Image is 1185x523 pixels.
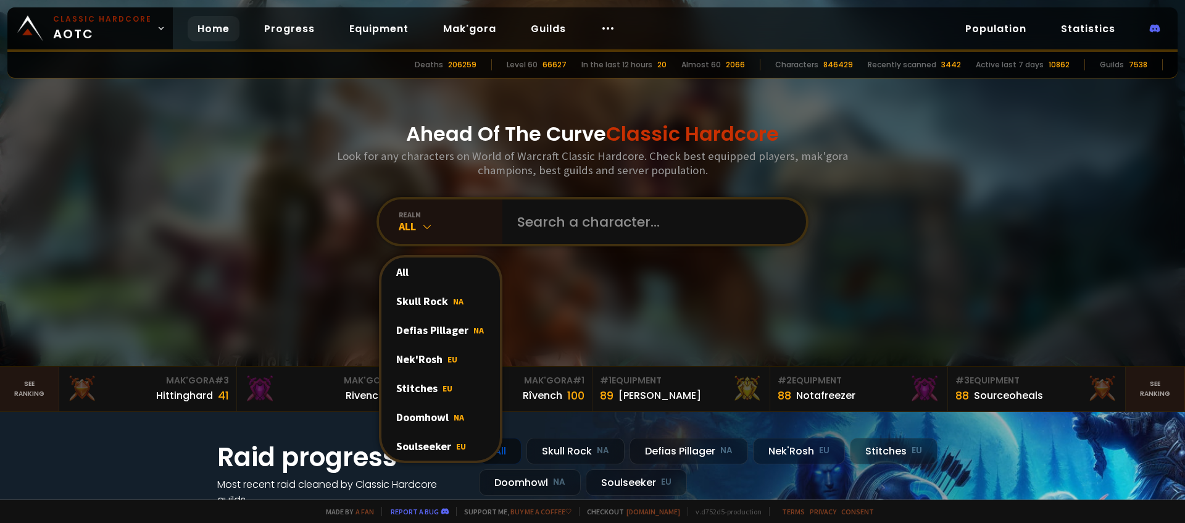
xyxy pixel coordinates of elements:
[573,374,584,387] span: # 1
[600,387,613,404] div: 89
[1051,16,1125,41] a: Statistics
[456,507,572,516] span: Support me,
[346,388,385,403] div: Rivench
[67,374,229,387] div: Mak'Gora
[630,438,748,464] div: Defias Pillager
[1100,59,1124,70] div: Guilds
[581,59,652,70] div: In the last 12 hours
[237,367,415,411] a: Mak'Gora#2Rivench100
[661,476,671,488] small: EU
[597,445,609,457] small: NA
[948,367,1126,411] a: #3Equipment88Sourceoheals
[318,507,374,516] span: Made by
[188,16,239,41] a: Home
[753,438,845,464] div: Nek'Rosh
[215,374,229,387] span: # 3
[868,59,936,70] div: Recently scanned
[543,59,567,70] div: 66627
[448,59,476,70] div: 206259
[59,367,237,411] a: Mak'Gora#3Hittinghard41
[778,374,940,387] div: Equipment
[688,507,762,516] span: v. d752d5 - production
[479,469,581,496] div: Doomhowl
[399,210,502,219] div: realm
[955,374,970,387] span: # 3
[912,445,922,457] small: EU
[586,469,687,496] div: Soulseeker
[626,507,680,516] a: [DOMAIN_NAME]
[391,507,439,516] a: Report a bug
[1126,367,1185,411] a: Seeranking
[600,374,762,387] div: Equipment
[381,403,500,432] div: Doomhowl
[526,438,625,464] div: Skull Rock
[1049,59,1070,70] div: 10862
[454,412,464,423] span: NA
[453,296,464,307] span: NA
[254,16,325,41] a: Progress
[510,507,572,516] a: Buy me a coffee
[955,387,969,404] div: 88
[770,367,948,411] a: #2Equipment88Notafreezer
[53,14,152,43] span: AOTC
[782,507,805,516] a: Terms
[53,14,152,25] small: Classic Hardcore
[156,388,213,403] div: Hittinghard
[567,387,584,404] div: 100
[433,16,506,41] a: Mak'gora
[579,507,680,516] span: Checkout
[521,16,576,41] a: Guilds
[381,345,500,374] div: Nek'Rosh
[473,325,484,336] span: NA
[507,59,538,70] div: Level 60
[415,367,592,411] a: Mak'Gora#1Rîvench100
[850,438,938,464] div: Stitches
[600,374,612,387] span: # 1
[332,149,853,177] h3: Look for any characters on World of Warcraft Classic Hardcore. Check best equipped players, mak'g...
[553,476,565,488] small: NA
[339,16,418,41] a: Equipment
[819,445,829,457] small: EU
[381,257,500,287] div: All
[244,374,407,387] div: Mak'Gora
[217,477,464,508] h4: Most recent raid cleaned by Classic Hardcore guilds
[447,354,457,365] span: EU
[810,507,836,516] a: Privacy
[479,438,522,464] div: All
[955,16,1036,41] a: Population
[592,367,770,411] a: #1Equipment89[PERSON_NAME]
[778,374,792,387] span: # 2
[523,388,562,403] div: Rîvench
[618,388,701,403] div: [PERSON_NAME]
[720,445,733,457] small: NA
[443,383,452,394] span: EU
[217,438,464,477] h1: Raid progress
[778,387,791,404] div: 88
[456,441,466,452] span: EU
[796,388,855,403] div: Notafreezer
[7,7,173,49] a: Classic HardcoreAOTC
[775,59,818,70] div: Characters
[355,507,374,516] a: a fan
[974,388,1043,403] div: Sourceoheals
[399,219,502,233] div: All
[841,507,874,516] a: Consent
[1129,59,1147,70] div: 7538
[381,432,500,461] div: Soulseeker
[406,119,779,149] h1: Ahead Of The Curve
[941,59,961,70] div: 3442
[381,316,500,345] div: Defias Pillager
[823,59,853,70] div: 846429
[381,374,500,403] div: Stitches
[510,199,791,244] input: Search a character...
[218,387,229,404] div: 41
[681,59,721,70] div: Almost 60
[726,59,745,70] div: 2066
[606,120,779,148] span: Classic Hardcore
[657,59,667,70] div: 20
[381,287,500,316] div: Skull Rock
[415,59,443,70] div: Deaths
[976,59,1044,70] div: Active last 7 days
[955,374,1118,387] div: Equipment
[422,374,584,387] div: Mak'Gora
